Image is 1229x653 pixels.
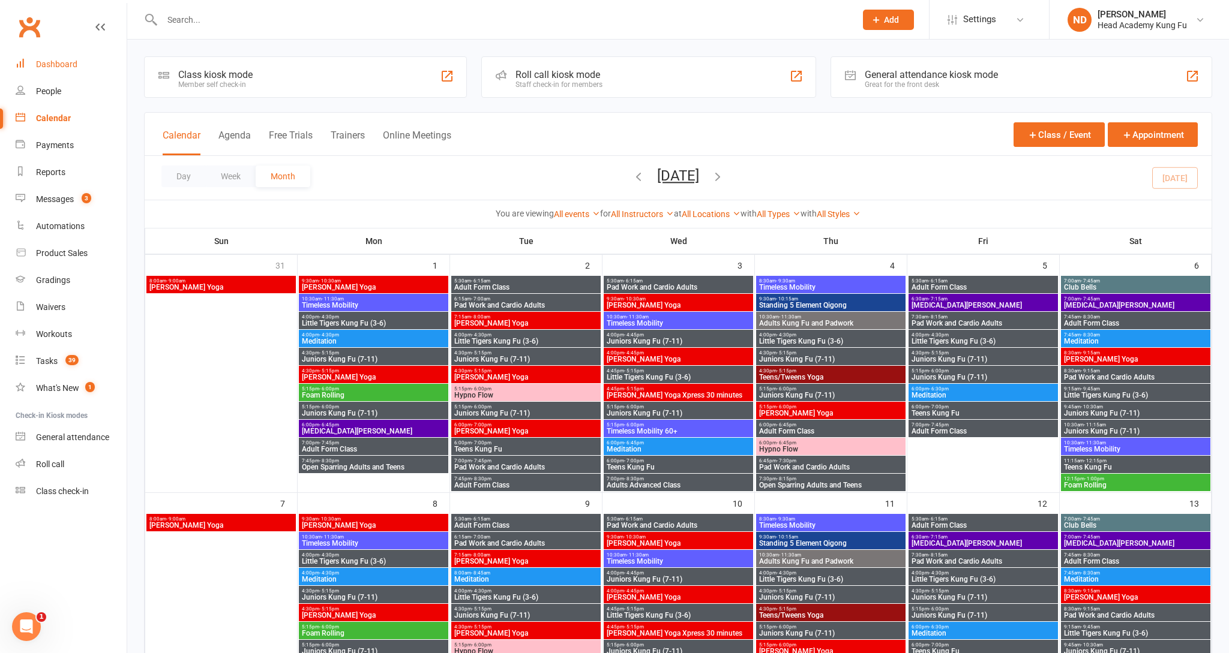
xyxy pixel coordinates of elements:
a: Class kiosk mode [16,478,127,505]
a: Gradings [16,267,127,294]
span: Little Tigers Kung Fu (3-6) [911,338,1056,345]
span: Pad Work and Cardio Adults [606,284,751,291]
span: - 4:45pm [624,332,644,338]
span: - 10:15am [776,296,798,302]
span: Juniors Kung Fu (7-11) [301,356,446,363]
span: Open Sparring Adults and Teens [301,464,446,471]
span: 8:30am [1063,350,1208,356]
span: - 6:30pm [929,386,949,392]
span: - 8:30am [1081,332,1100,338]
a: Clubworx [14,12,44,42]
a: Waivers [16,294,127,321]
span: - 8:15pm [777,476,796,482]
span: 4:30pm [454,350,598,356]
a: Product Sales [16,240,127,267]
div: General attendance [36,432,109,442]
span: [PERSON_NAME] Yoga [149,284,293,291]
span: [MEDICAL_DATA][PERSON_NAME] [911,302,1056,309]
div: Tasks [36,356,58,366]
span: - 6:00pm [777,404,796,410]
span: 4:30pm [911,350,1056,356]
span: 6:00pm [301,422,446,428]
div: Roll call kiosk mode [515,69,602,80]
div: Class kiosk mode [178,69,253,80]
span: 5:30am [911,278,1056,284]
div: Product Sales [36,248,88,258]
span: 4:00pm [606,332,751,338]
span: - 7:45pm [472,458,491,464]
span: - 5:15pm [777,350,796,356]
span: 5:30am [606,278,751,284]
span: Standing 5 Element Qigong [759,302,903,309]
div: Reports [36,167,65,177]
button: Month [256,165,310,187]
span: - 10:30am [1081,404,1103,410]
div: [PERSON_NAME] [1098,9,1187,20]
span: Juniors Kung Fu (7-11) [454,356,598,363]
span: 4:30pm [301,368,446,374]
span: 6:00pm [911,386,1056,392]
span: - 6:15am [928,278,948,284]
span: Settings [963,6,996,33]
span: [PERSON_NAME] Yoga Xpress 30 minutes [606,392,751,399]
div: Great for the front desk [865,80,998,89]
a: Dashboard [16,51,127,78]
span: 5:15pm [606,422,751,428]
span: 5:15pm [759,386,903,392]
span: 10:30am [606,314,751,320]
span: Adult Form Class [454,482,598,489]
button: Online Meetings [383,130,451,155]
span: [PERSON_NAME] Yoga [454,320,598,327]
div: Roll call [36,459,64,469]
span: Pad Work and Cardio Adults [759,464,903,471]
span: Foam Rolling [1063,482,1208,489]
div: 11 [885,493,907,513]
a: Reports [16,159,127,186]
span: - 8:30pm [624,476,644,482]
span: - 7:15am [928,296,948,302]
div: 7 [280,493,297,513]
button: Trainers [331,130,365,155]
span: 1 [37,612,46,622]
span: 7:00am [1063,278,1208,284]
button: [DATE] [657,167,699,184]
span: 4:00pm [606,350,751,356]
th: Wed [602,228,755,254]
div: Waivers [36,302,65,312]
span: - 7:00pm [472,422,491,428]
span: 9:30am [301,278,446,284]
span: - 6:00pm [472,404,491,410]
div: Member self check-in [178,80,253,89]
span: 4:00pm [301,332,446,338]
span: - 6:00pm [319,404,339,410]
span: - 6:00pm [777,386,796,392]
span: 8:00am [149,278,293,284]
span: [PERSON_NAME] Yoga [454,428,598,435]
div: Calendar [36,113,71,123]
span: Adult Form Class [911,428,1056,435]
span: Pad Work and Cardio Adults [911,320,1056,327]
div: 5 [1042,255,1059,275]
span: 6:00pm [454,440,598,446]
span: - 11:30am [1084,440,1106,446]
span: Meditation [301,338,446,345]
span: [PERSON_NAME] Yoga [301,374,446,381]
span: Adult Form Class [301,446,446,453]
span: - 7:00pm [624,458,644,464]
span: 12:15pm [1063,476,1208,482]
span: - 5:15pm [624,386,644,392]
a: All Locations [682,209,741,219]
span: - 6:00pm [624,422,644,428]
span: Adult Form Class [454,284,598,291]
span: Adults Advanced Class [606,482,751,489]
span: Meditation [606,446,751,453]
span: 10:30am [759,314,903,320]
span: - 7:45am [1081,278,1100,284]
div: Dashboard [36,59,77,69]
span: - 7:00pm [929,404,949,410]
span: Adult Form Class [911,284,1056,291]
span: Juniors Kung Fu (7-11) [1063,428,1208,435]
span: Meditation [1063,338,1208,345]
th: Tue [450,228,602,254]
strong: with [801,209,817,218]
